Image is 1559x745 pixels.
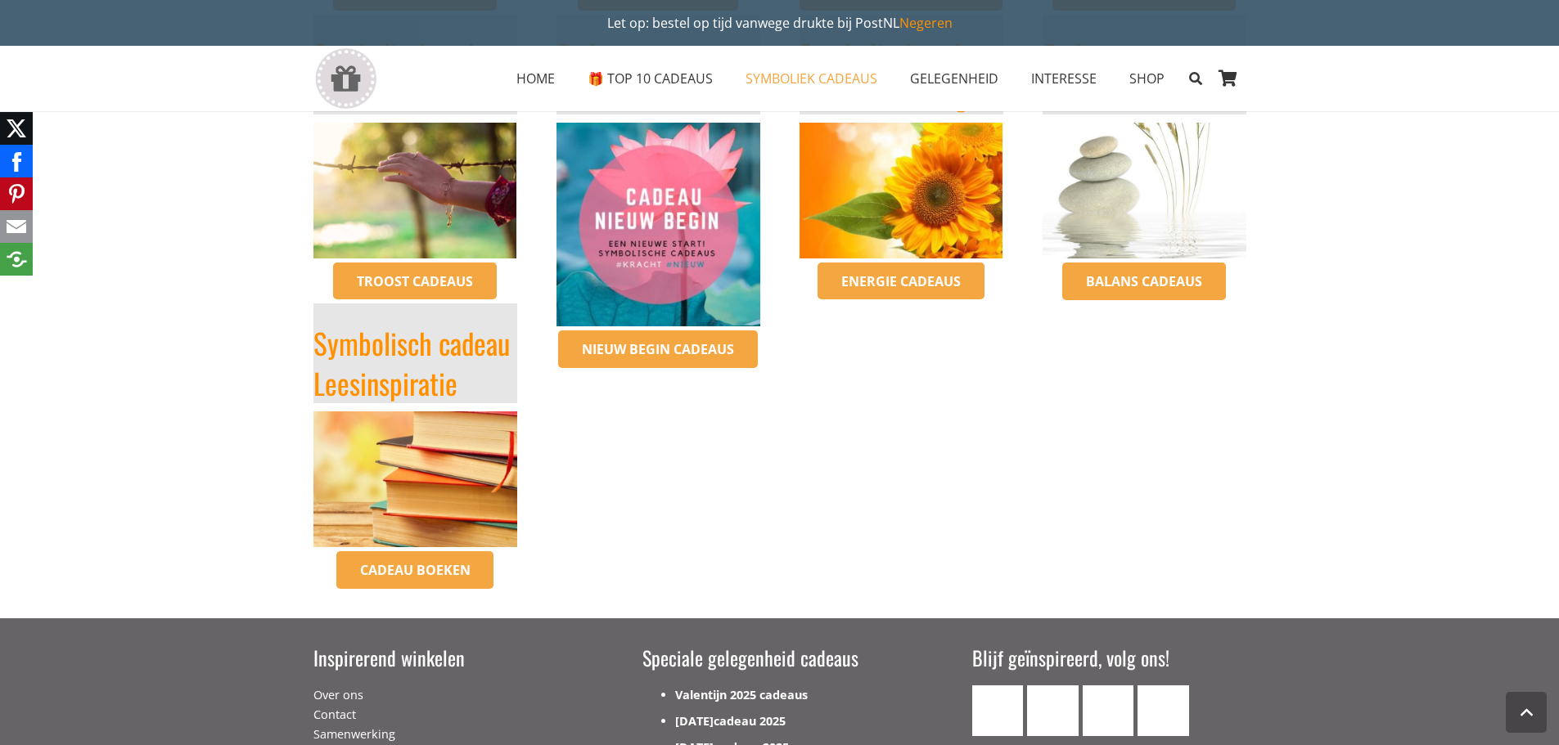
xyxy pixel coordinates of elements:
a: symbolische-cadeaus-voor-pijnverlichting-inspirerend-winkelen [313,123,517,258]
a: Contact [313,707,356,722]
a: Troost cadeaus [333,263,497,300]
span: Troost cadeaus [357,272,473,290]
a: Nieuw begin cadeaus [558,330,758,368]
a: Samenwerking [313,726,395,742]
img: Symbolische cadeau voor meer energie - Inspirerendwinkelen.nl [800,123,1003,258]
span: Nieuw begin cadeaus [582,340,734,358]
a: Balans cadeaus [1062,263,1226,300]
a: Terug naar top [1506,692,1547,733]
a: SYMBOLIEK CADEAUSSYMBOLIEK CADEAUS Menu [729,58,894,99]
a: inspirerende-boeken-bestellen-zingeving-spiritualiteit [313,411,517,547]
a: Over ons [313,687,363,702]
span: Balans cadeaus [1086,272,1202,290]
span: Energie cadeaus [841,272,961,290]
a: gift-box-icon-grey-inspirerendwinkelen [313,48,378,110]
a: 🎁 TOP 10 CADEAUS🎁 TOP 10 CADEAUS Menu [571,58,729,99]
a: E-mail [972,685,1024,737]
a: Zoeken [1181,58,1210,99]
a: HOMEHOME Menu [500,58,571,99]
a: Negeren [899,14,953,32]
span: INTERESSE [1031,70,1097,88]
img: meditatie cadeaus met speciale betekenis - bestel op inspirerendwinkelen.nl [1043,123,1246,258]
a: cadeau 2025 [714,713,786,729]
span: 🎁 TOP 10 CADEAUS [588,70,713,88]
span: SYMBOLIEK CADEAUS [746,70,877,88]
span: HOME [516,70,555,88]
a: Valentijn 2025 cadeaus [675,687,808,702]
span: GELEGENHEID [910,70,998,88]
a: Energie cadeaus [818,263,985,300]
img: Cadeau afscheid nieuw begin - bestel op inspirerendwinkelen.nl [556,123,760,326]
a: symbolische-cadeaus-voor-meer-energie-inspirerend-winkelen [800,123,1003,258]
img: Inspirerende boeken bestellen over zingeving en spiritualiteit op inspirerendwinkelen.nl [313,411,517,547]
a: Winkelwagen [1210,46,1246,111]
span: Cadeau boeken [360,561,471,579]
a: Cadeau boeken [336,551,494,589]
a: GELEGENHEIDGELEGENHEID Menu [894,58,1015,99]
span: SHOP [1129,70,1165,88]
a: symbolische-cadeaus-voor-meditatie-mindfulness-ontspanning-inspirerend-winkelen [1043,123,1246,258]
a: INTERESSEINTERESSE Menu [1015,58,1113,99]
a: Symbolisch cadeau Leesinspiratie [313,321,510,404]
h3: Speciale gelegenheid cadeaus [642,644,917,672]
a: SHOPSHOP Menu [1113,58,1181,99]
img: Cadeaus voor Verlichting bij pijn, ziekte, tegenslag - Inspirerendwinkelen.nl [313,123,517,258]
a: [DATE] [675,713,714,729]
a: Instagram [1083,685,1134,737]
a: Pinterest [1138,685,1189,737]
h3: Blijf geïnspireerd, volg ons! [972,644,1246,672]
h3: Inspirerend winkelen [313,644,588,672]
a: Facebook [1027,685,1079,737]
